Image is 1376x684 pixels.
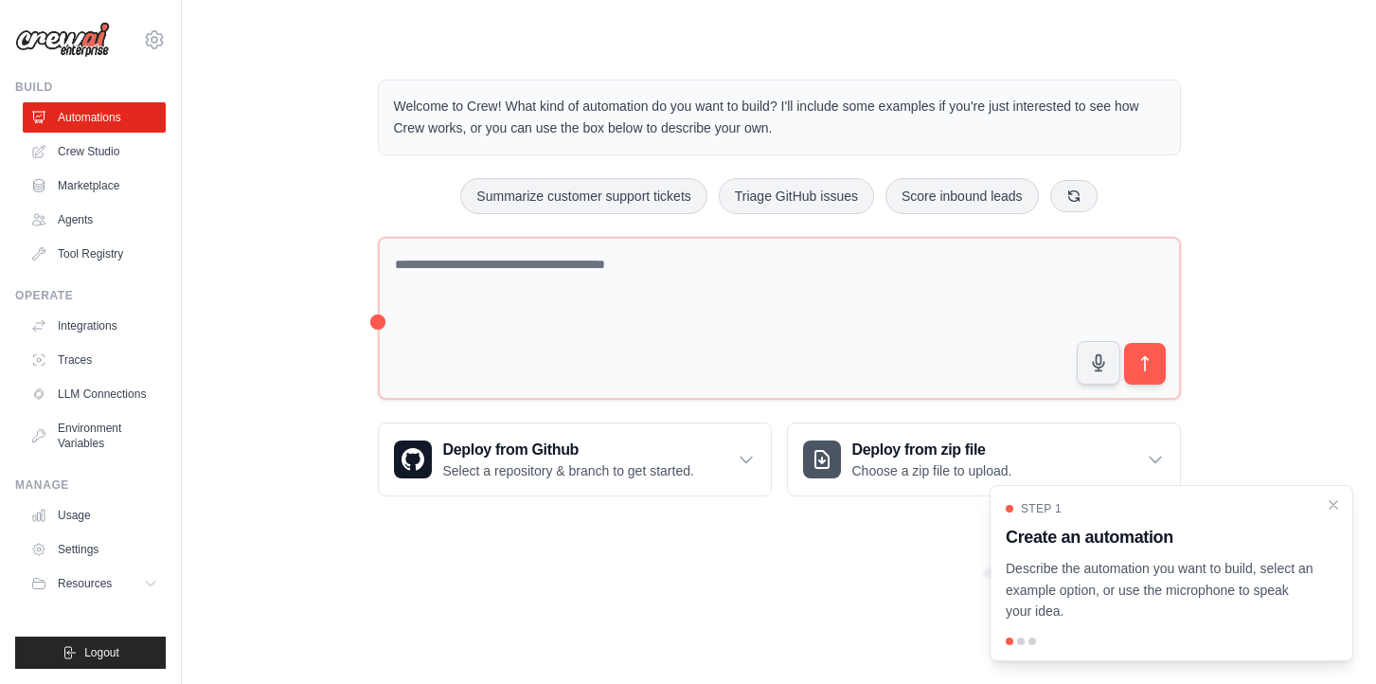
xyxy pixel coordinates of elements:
button: Triage GitHub issues [719,178,874,214]
p: Select a repository & branch to get started. [443,461,694,480]
div: Operate [15,288,166,303]
span: Logout [84,645,119,660]
p: Welcome to Crew! What kind of automation do you want to build? I'll include some examples if you'... [394,96,1165,139]
a: Automations [23,102,166,133]
button: Score inbound leads [885,178,1039,214]
p: Choose a zip file to upload. [852,461,1012,480]
a: Tool Registry [23,239,166,269]
h3: Deploy from Github [443,439,694,461]
a: Crew Studio [23,136,166,167]
p: Describe the automation you want to build, select an example option, or use the microphone to spe... [1006,558,1314,622]
a: Usage [23,500,166,531]
button: Close walkthrough [1326,497,1341,513]
span: Resources [58,576,112,591]
span: Step 1 [1021,501,1062,516]
div: Build [15,80,166,95]
a: Traces [23,345,166,375]
img: Logo [15,22,110,58]
a: Marketplace [23,171,166,201]
button: Resources [23,568,166,599]
a: Environment Variables [23,413,166,459]
a: Agents [23,205,166,235]
h3: Deploy from zip file [852,439,1012,461]
button: Summarize customer support tickets [460,178,706,214]
button: Logout [15,637,166,669]
a: Integrations [23,311,166,341]
a: LLM Connections [23,379,166,409]
a: Settings [23,534,166,565]
div: Manage [15,477,166,493]
h3: Create an automation [1006,524,1314,550]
